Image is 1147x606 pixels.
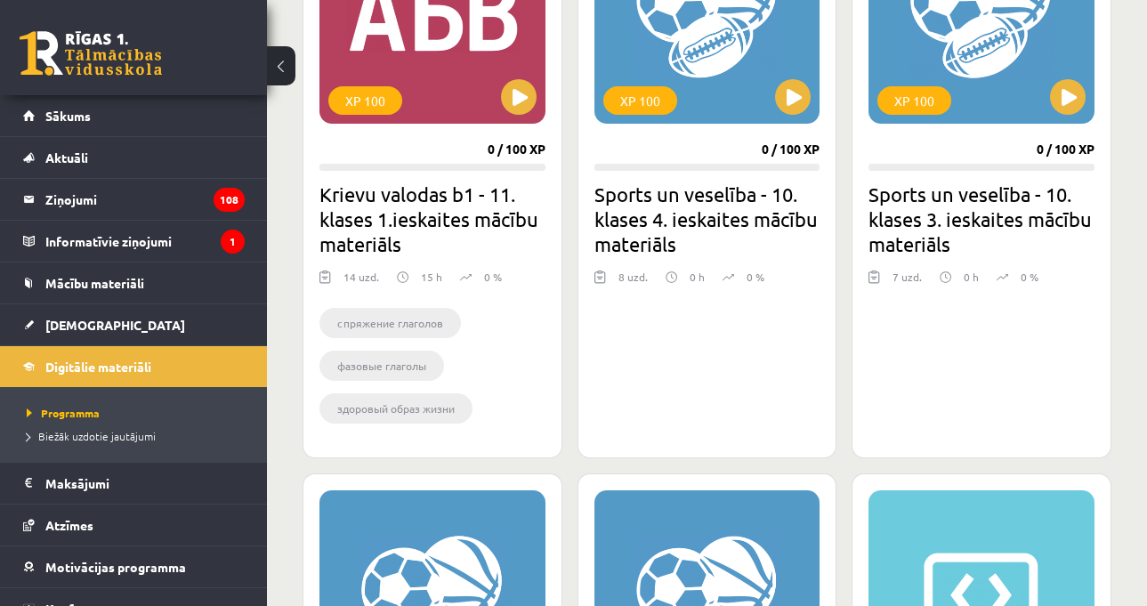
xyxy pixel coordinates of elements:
span: Mācību materiāli [45,275,144,291]
span: [DEMOGRAPHIC_DATA] [45,317,185,333]
i: 1 [221,230,245,254]
p: 0 % [1021,269,1038,285]
a: Aktuāli [23,137,245,178]
p: 0 h [690,269,705,285]
legend: Ziņojumi [45,179,245,220]
li: здоровый образ жизни [319,393,473,424]
legend: Maksājumi [45,463,245,504]
div: 14 uzd. [343,269,379,295]
a: [DEMOGRAPHIC_DATA] [23,304,245,345]
i: 108 [214,188,245,212]
a: Mācību materiāli [23,263,245,303]
div: 7 uzd. [893,269,922,295]
li: cпряжение глаголов [319,308,461,338]
a: Informatīvie ziņojumi1 [23,221,245,262]
p: 15 h [421,269,442,285]
h2: Krievu valodas b1 - 11. klases 1.ieskaites mācību materiāls [319,182,545,256]
legend: Informatīvie ziņojumi [45,221,245,262]
a: Biežāk uzdotie jautājumi [27,428,249,444]
li: фазовые глаголы [319,351,444,381]
div: XP 100 [328,86,402,115]
a: Ziņojumi108 [23,179,245,220]
a: Digitālie materiāli [23,346,245,387]
p: 0 % [484,269,502,285]
a: Atzīmes [23,505,245,545]
a: Rīgas 1. Tālmācības vidusskola [20,31,162,76]
a: Motivācijas programma [23,546,245,587]
a: Programma [27,405,249,421]
div: XP 100 [877,86,951,115]
h2: Sports un veselība - 10. klases 3. ieskaites mācību materiāls [868,182,1094,256]
div: 8 uzd. [618,269,648,295]
a: Sākums [23,95,245,136]
p: 0 % [747,269,764,285]
span: Atzīmes [45,517,93,533]
span: Biežāk uzdotie jautājumi [27,429,156,443]
span: Motivācijas programma [45,559,186,575]
h2: Sports un veselība - 10. klases 4. ieskaites mācību materiāls [594,182,820,256]
p: 0 h [964,269,979,285]
span: Sākums [45,108,91,124]
div: XP 100 [603,86,677,115]
span: Digitālie materiāli [45,359,151,375]
a: Maksājumi [23,463,245,504]
span: Programma [27,406,100,420]
span: Aktuāli [45,149,88,166]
